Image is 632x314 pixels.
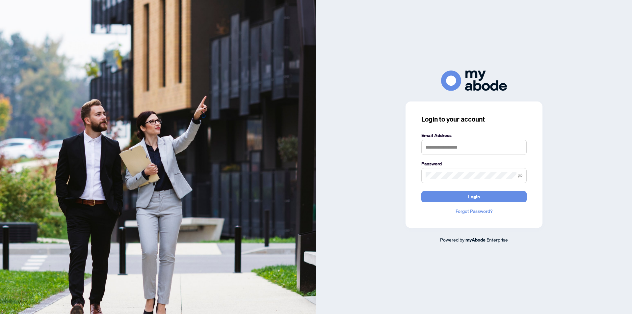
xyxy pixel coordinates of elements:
label: Password [421,160,527,167]
span: Powered by [440,237,464,243]
button: Login [421,191,527,202]
a: Forgot Password? [421,208,527,215]
span: eye-invisible [518,173,522,178]
a: myAbode [465,236,486,243]
span: Login [468,191,480,202]
span: Enterprise [487,237,508,243]
label: Email Address [421,132,527,139]
img: ma-logo [441,71,507,91]
h3: Login to your account [421,115,527,124]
